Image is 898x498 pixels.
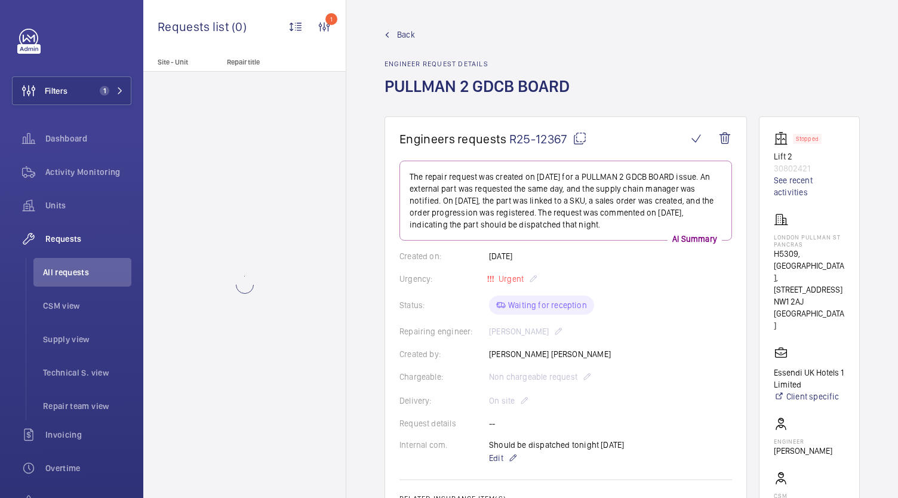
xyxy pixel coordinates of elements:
p: H5309, [GEOGRAPHIC_DATA], [STREET_ADDRESS] [774,248,845,296]
span: Units [45,199,131,211]
span: 1 [100,86,109,96]
span: Requests list [158,19,232,34]
p: [PERSON_NAME] [774,445,832,457]
p: NW1 2AJ [GEOGRAPHIC_DATA] [774,296,845,331]
span: Supply view [43,333,131,345]
img: elevator.svg [774,131,793,146]
p: AI Summary [668,233,722,245]
span: CSM view [43,300,131,312]
p: LONDON PULLMAN ST PANCRAS [774,233,845,248]
p: Repair title [227,58,306,66]
span: Technical S. view [43,367,131,379]
span: All requests [43,266,131,278]
span: Requests [45,233,131,245]
span: R25-12367 [509,131,587,146]
h1: PULLMAN 2 GDCB BOARD [385,75,577,116]
a: Client specific [774,391,845,402]
p: Stopped [796,137,819,141]
p: Site - Unit [143,58,222,66]
button: Filters1 [12,76,131,105]
p: The repair request was created on [DATE] for a PULLMAN 2 GDCB BOARD issue. An external part was r... [410,171,722,230]
p: Lift 2 [774,150,845,162]
span: Overtime [45,462,131,474]
p: Engineer [774,438,832,445]
p: Essendi UK Hotels 1 Limited [774,367,845,391]
span: Repair team view [43,400,131,412]
h2: Engineer request details [385,60,577,68]
span: Invoicing [45,429,131,441]
span: Filters [45,85,67,97]
p: 30802421 [774,162,845,174]
span: Edit [489,452,503,464]
span: Engineers requests [399,131,507,146]
a: See recent activities [774,174,845,198]
span: Back [397,29,415,41]
span: Dashboard [45,133,131,145]
span: Activity Monitoring [45,166,131,178]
